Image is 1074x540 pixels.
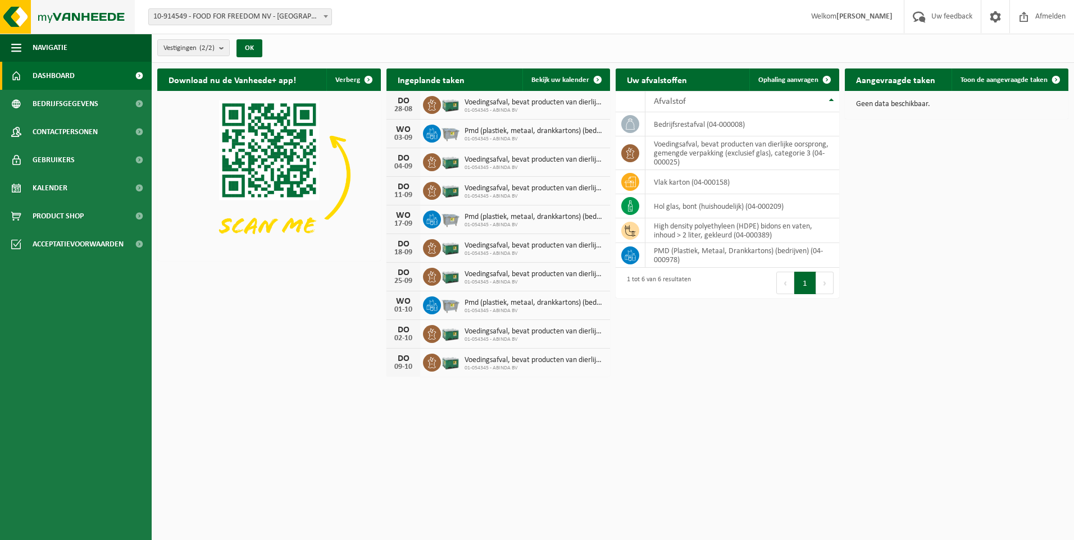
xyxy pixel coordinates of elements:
[645,218,839,243] td: high density polyethyleen (HDPE) bidons en vaten, inhoud > 2 liter, gekleurd (04-000389)
[326,68,380,91] button: Verberg
[392,191,415,199] div: 11-09
[392,306,415,314] div: 01-10
[157,39,230,56] button: Vestigingen(2/2)
[531,76,589,84] span: Bekijk uw kalender
[816,272,834,294] button: Next
[33,174,67,202] span: Kalender
[465,127,604,136] span: Pmd (plastiek, metaal, drankkartons) (bedrijven)
[163,40,215,57] span: Vestigingen
[392,354,415,363] div: DO
[392,220,415,228] div: 17-09
[236,39,262,57] button: OK
[465,136,604,143] span: 01-054345 - ABINDA BV
[465,98,604,107] span: Voedingsafval, bevat producten van dierlijke oorsprong, gemengde verpakking (exc...
[465,270,604,279] span: Voedingsafval, bevat producten van dierlijke oorsprong, gemengde verpakking (exc...
[392,249,415,257] div: 18-09
[33,230,124,258] span: Acceptatievoorwaarden
[392,268,415,277] div: DO
[33,118,98,146] span: Contactpersonen
[465,365,604,372] span: 01-054345 - ABINDA BV
[199,44,215,52] count: (2/2)
[392,163,415,171] div: 04-09
[522,68,609,91] a: Bekijk uw kalender
[441,94,460,113] img: PB-LB-0680-HPE-GN-01
[465,250,604,257] span: 01-054345 - ABINDA BV
[392,277,415,285] div: 25-09
[33,90,98,118] span: Bedrijfsgegevens
[157,68,307,90] h2: Download nu de Vanheede+ app!
[645,112,839,136] td: bedrijfsrestafval (04-000008)
[616,68,698,90] h2: Uw afvalstoffen
[794,272,816,294] button: 1
[392,240,415,249] div: DO
[441,266,460,285] img: PB-LB-0680-HPE-GN-01
[961,76,1048,84] span: Toon de aangevraagde taken
[441,323,460,342] img: PB-LB-0680-HPE-GN-01
[465,107,604,114] span: 01-054345 - ABINDA BV
[952,68,1067,91] a: Toon de aangevraagde taken
[392,363,415,371] div: 09-10
[392,326,415,335] div: DO
[33,62,75,90] span: Dashboard
[758,76,818,84] span: Ophaling aanvragen
[149,9,331,25] span: 10-914549 - FOOD FOR FREEDOM NV - MALDEGEM
[441,237,460,257] img: PB-LB-0680-HPE-GN-01
[654,97,686,106] span: Afvalstof
[465,222,604,228] span: 01-054345 - ABINDA BV
[392,97,415,106] div: DO
[441,209,460,228] img: WB-2500-GAL-GY-01
[465,213,604,222] span: Pmd (plastiek, metaal, drankkartons) (bedrijven)
[392,182,415,191] div: DO
[465,308,604,314] span: 01-054345 - ABINDA BV
[845,68,946,90] h2: Aangevraagde taken
[392,335,415,342] div: 02-10
[465,336,604,343] span: 01-054345 - ABINDA BV
[441,352,460,371] img: PB-LB-0680-HPE-GN-01
[776,272,794,294] button: Previous
[645,243,839,268] td: PMD (Plastiek, Metaal, Drankkartons) (bedrijven) (04-000978)
[392,211,415,220] div: WO
[465,299,604,308] span: Pmd (plastiek, metaal, drankkartons) (bedrijven)
[441,180,460,199] img: PB-LB-0680-HPE-GN-01
[749,68,838,91] a: Ophaling aanvragen
[465,241,604,250] span: Voedingsafval, bevat producten van dierlijke oorsprong, gemengde verpakking (exc...
[645,194,839,218] td: hol glas, bont (huishoudelijk) (04-000209)
[33,34,67,62] span: Navigatie
[441,295,460,314] img: WB-2500-GAL-GY-01
[465,356,604,365] span: Voedingsafval, bevat producten van dierlijke oorsprong, gemengde verpakking (exc...
[441,123,460,142] img: WB-2500-GAL-GY-01
[392,154,415,163] div: DO
[335,76,360,84] span: Verberg
[33,146,75,174] span: Gebruikers
[465,327,604,336] span: Voedingsafval, bevat producten van dierlijke oorsprong, gemengde verpakking (exc...
[465,184,604,193] span: Voedingsafval, bevat producten van dierlijke oorsprong, gemengde verpakking (exc...
[465,279,604,286] span: 01-054345 - ABINDA BV
[392,297,415,306] div: WO
[836,12,893,21] strong: [PERSON_NAME]
[465,193,604,200] span: 01-054345 - ABINDA BV
[645,136,839,170] td: voedingsafval, bevat producten van dierlijke oorsprong, gemengde verpakking (exclusief glas), cat...
[392,134,415,142] div: 03-09
[465,155,604,164] span: Voedingsafval, bevat producten van dierlijke oorsprong, gemengde verpakking (exc...
[386,68,476,90] h2: Ingeplande taken
[392,106,415,113] div: 28-08
[465,164,604,171] span: 01-054345 - ABINDA BV
[645,170,839,194] td: vlak karton (04-000158)
[392,125,415,134] div: WO
[856,100,1057,108] p: Geen data beschikbaar.
[148,8,332,25] span: 10-914549 - FOOD FOR FREEDOM NV - MALDEGEM
[157,91,381,259] img: Download de VHEPlus App
[441,152,460,171] img: PB-LB-0680-HPE-GN-01
[621,271,691,295] div: 1 tot 6 van 6 resultaten
[33,202,84,230] span: Product Shop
